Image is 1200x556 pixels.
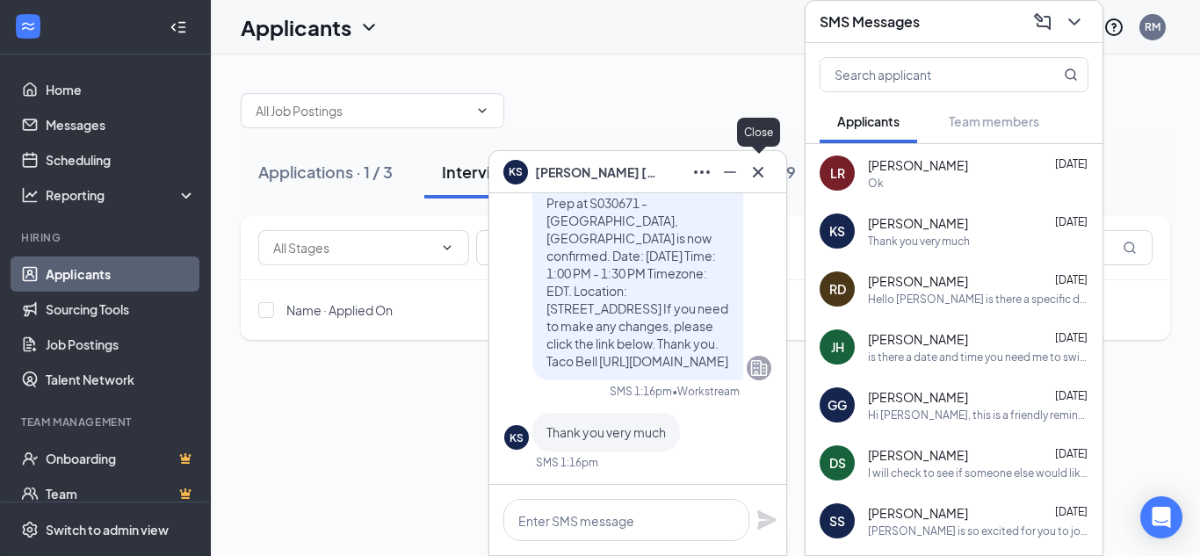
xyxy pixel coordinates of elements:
svg: Ellipses [691,162,712,183]
div: Switch to admin view [46,521,169,538]
svg: Collapse [170,18,187,36]
div: is there a date and time you need me to switch it to [868,350,1088,365]
span: [DATE] [1055,215,1088,228]
div: KS [829,222,845,240]
div: Hi [PERSON_NAME], this is a friendly reminder. To move forward with your application for Overnigh... [868,408,1088,422]
a: Applicants [46,256,196,292]
span: [DATE] [1055,157,1088,170]
div: Reporting [46,186,197,204]
span: [DATE] [1055,273,1088,286]
div: RM [1145,19,1160,34]
span: [DATE] [1055,447,1088,460]
div: Ok [868,176,884,191]
span: [DATE] [1055,331,1088,344]
a: OnboardingCrown [46,441,196,476]
div: [PERSON_NAME] is so excited for you to join our team! Do you know anyone else who might be intere... [868,524,1088,538]
button: ChevronDown [1060,8,1088,36]
button: Minimize [716,158,744,186]
span: • Workstream [672,384,740,399]
h1: Applicants [241,12,351,42]
a: TeamCrown [46,476,196,511]
svg: ChevronDown [358,17,380,38]
div: SS [829,512,845,530]
span: [PERSON_NAME] [868,504,968,522]
input: All Stages [273,238,433,257]
div: Interviews · 0 / 9 [442,161,566,183]
span: Thank you very much [546,424,666,440]
span: [PERSON_NAME] [868,388,968,406]
svg: Cross [748,162,769,183]
span: [PERSON_NAME] [868,330,968,348]
span: [PERSON_NAME] [PERSON_NAME] [535,162,658,182]
span: [DATE] [1055,389,1088,402]
span: [PERSON_NAME] [868,272,968,290]
div: JH [831,338,844,356]
div: RD [829,280,846,298]
div: Applications · 1 / 3 [258,161,393,183]
div: SMS 1:16pm [610,384,672,399]
svg: WorkstreamLogo [19,18,37,35]
svg: ChevronDown [475,104,489,118]
span: [PERSON_NAME] [868,214,968,232]
div: GG [828,396,847,414]
svg: Minimize [719,162,741,183]
svg: ComposeMessage [1032,11,1053,32]
svg: QuestionInfo [1103,17,1124,38]
svg: ChevronDown [440,241,454,255]
div: Hello [PERSON_NAME] is there a specific date and time you would be available for an interview ? P... [868,292,1088,307]
svg: Settings [21,521,39,538]
svg: Company [748,357,770,379]
svg: Analysis [21,186,39,204]
span: [PERSON_NAME] [868,446,968,464]
a: Job Postings [46,327,196,362]
div: Team Management [21,415,192,430]
a: Home [46,72,196,107]
input: All Job Postings [256,101,468,120]
input: Search applicant [820,58,1029,91]
div: KS [510,430,524,445]
a: Sourcing Tools [46,292,196,327]
a: Talent Network [46,362,196,397]
span: [DATE] [1055,505,1088,518]
svg: MagnifyingGlass [1064,68,1078,82]
div: Hiring [21,230,192,245]
a: Scheduling [46,142,196,177]
button: Filter Filters [476,230,566,265]
svg: MagnifyingGlass [1123,241,1137,255]
a: Messages [46,107,196,142]
span: Name · Applied On [286,301,393,319]
span: Applicants [837,113,900,129]
div: SMS 1:16pm [536,455,598,470]
div: LR [830,164,845,182]
button: ComposeMessage [1029,8,1057,36]
div: I will check to see if someone else would like to join [868,466,1088,480]
div: Open Intercom Messenger [1140,496,1182,538]
div: Thank you very much [868,234,970,249]
div: DS [829,454,846,472]
div: Close [737,118,780,147]
button: Cross [744,158,772,186]
button: Ellipses [688,158,716,186]
h3: SMS Messages [820,12,920,32]
svg: ChevronDown [1064,11,1085,32]
span: [PERSON_NAME] [868,156,968,174]
svg: Plane [756,509,777,531]
span: Team members [949,113,1039,129]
